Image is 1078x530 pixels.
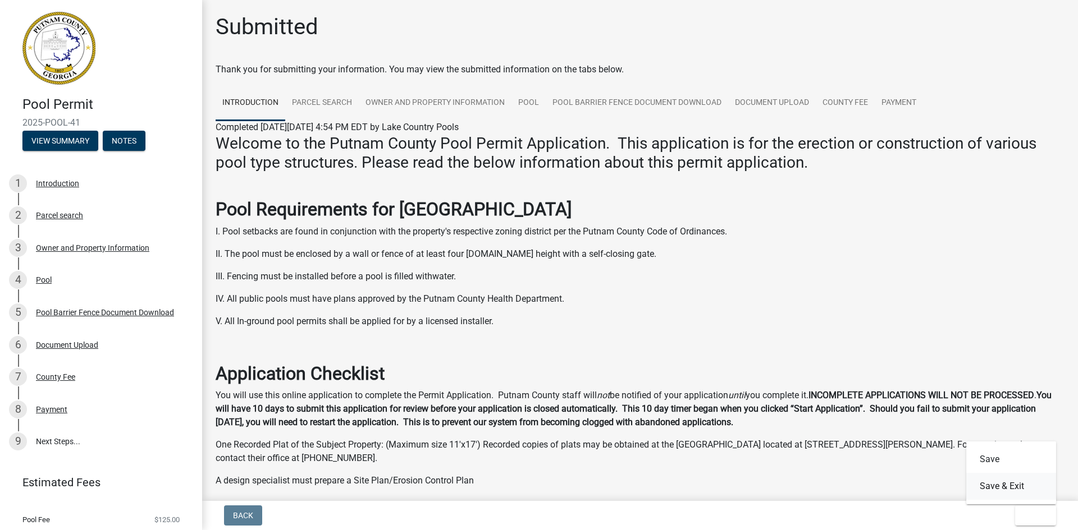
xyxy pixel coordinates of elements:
[216,247,1065,261] p: II. The pool must be enclosed by a wall or fence of at least four [DOMAIN_NAME] height with a sel...
[9,303,27,321] div: 5
[216,292,1065,306] p: IV. All public pools must have plans approved by the Putnam County Health Department.
[966,446,1056,473] button: Save
[285,85,359,121] a: Parcel search
[216,134,1065,172] h3: Welcome to the Putnam County Pool Permit Application. This application is for the erection or con...
[22,516,50,523] span: Pool Fee
[22,131,98,151] button: View Summary
[216,85,285,121] a: Introduction
[36,211,83,219] div: Parcel search
[9,400,27,418] div: 8
[216,63,1065,76] div: Thank you for submitting your information. You may view the submitted information on the tabs below.
[9,432,27,450] div: 9
[966,441,1056,504] div: Exit
[216,122,459,132] span: Completed [DATE][DATE] 4:54 PM EDT by Lake Country Pools
[875,85,923,121] a: Payment
[9,336,27,354] div: 6
[216,389,1065,429] p: You will use this online application to complete the Permit Application. Putnam County staff will...
[36,341,98,349] div: Document Upload
[154,516,180,523] span: $125.00
[216,363,385,384] strong: Application Checklist
[36,405,67,413] div: Payment
[216,270,1065,283] p: III. Fencing must be installed before a pool is filled withwater.
[224,505,262,526] button: Back
[36,276,52,284] div: Pool
[103,131,145,151] button: Notes
[36,244,149,252] div: Owner and Property Information
[1024,511,1040,520] span: Exit
[22,96,193,113] h4: Pool Permit
[597,390,610,400] i: not
[36,373,75,381] div: County Fee
[9,174,27,192] div: 1
[9,471,184,494] a: Estimated Fees
[36,179,79,187] div: Introduction
[728,390,746,400] i: until
[216,199,572,220] strong: Pool Requirements for [GEOGRAPHIC_DATA]
[9,368,27,386] div: 7
[511,85,546,121] a: Pool
[22,12,95,85] img: Putnam County, Georgia
[233,511,253,520] span: Back
[36,308,174,316] div: Pool Barrier Fence Document Download
[9,206,27,224] div: 2
[216,474,1065,487] p: A design specialist must prepare a Site Plan/Erosion Control Plan
[966,473,1056,500] button: Save & Exit
[216,13,318,40] h1: Submitted
[808,390,1034,400] strong: INCOMPLETE APPLICATIONS WILL NOT BE PROCESSED
[22,117,180,128] span: 2025-POOL-41
[9,271,27,289] div: 4
[216,225,1065,238] p: I. Pool setbacks are found in conjunction with the property's respective zoning district per the ...
[22,137,98,146] wm-modal-confirm: Summary
[816,85,875,121] a: County Fee
[103,137,145,146] wm-modal-confirm: Notes
[1015,505,1056,526] button: Exit
[359,85,511,121] a: Owner and Property Information
[9,239,27,257] div: 3
[216,438,1065,465] p: One Recorded Plat of the Subject Property: (Maximum size 11'x17') Recorded copies of plats may be...
[546,85,728,121] a: Pool Barrier Fence Document Download
[216,315,1065,328] p: V. All In-ground pool permits shall be applied for by a licensed installer.
[728,85,816,121] a: Document Upload
[216,390,1052,427] strong: You will have 10 days to submit this application for review before your application is closed aut...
